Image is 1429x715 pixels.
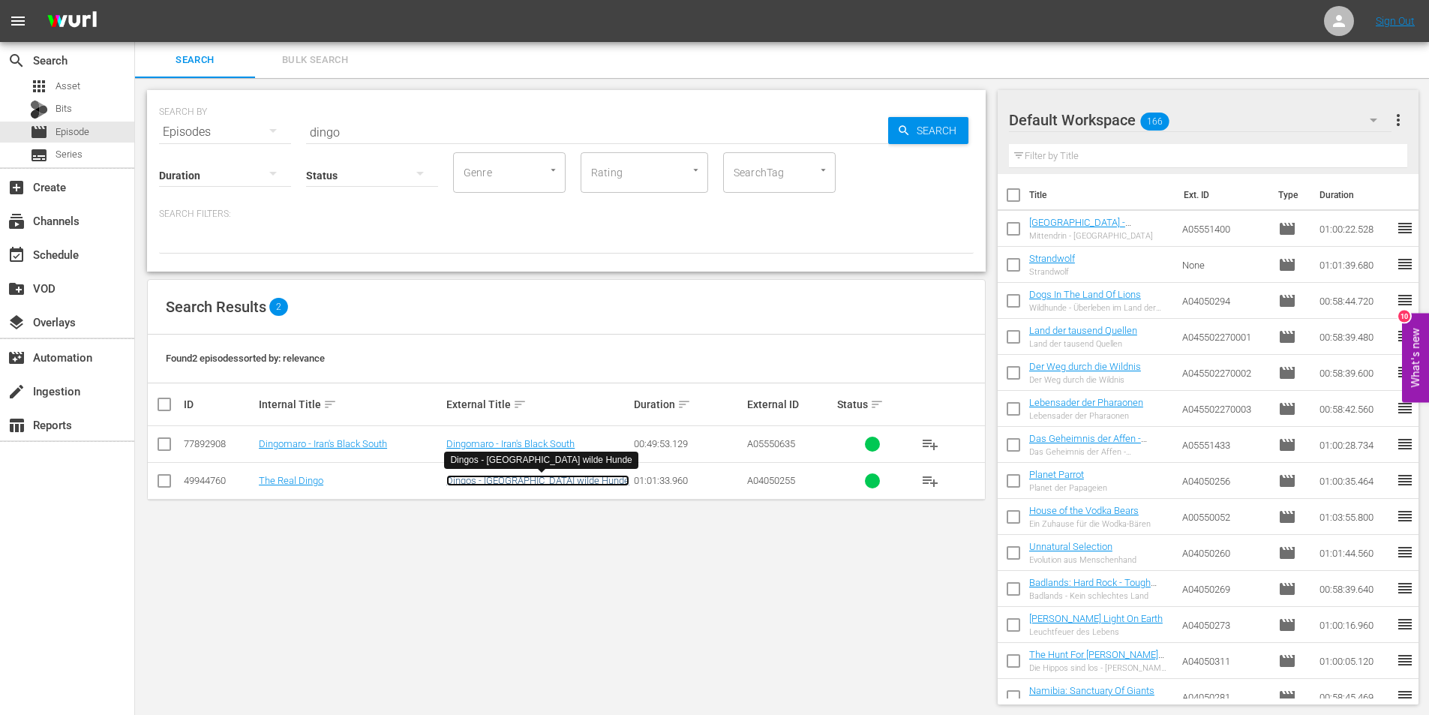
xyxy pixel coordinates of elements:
a: [PERSON_NAME] Light On Earth [1029,613,1163,624]
a: Planet Parrot [1029,469,1084,480]
a: Der Weg durch die Wildnis [1029,361,1141,372]
span: reorder [1396,507,1414,525]
td: 00:58:44.720 [1313,283,1396,319]
div: Strandwolf [1029,267,1075,277]
a: Dingomaro - Iran's Black South [446,438,575,449]
div: 00:49:53.129 [634,438,742,449]
td: 01:01:44.560 [1313,535,1396,571]
div: Default Workspace [1009,99,1391,141]
span: Episode [1278,472,1296,490]
span: Episode [1278,616,1296,634]
span: Bits [56,101,72,116]
span: Episode [1278,364,1296,382]
span: Bulk Search [264,52,366,69]
td: 01:03:55.800 [1313,499,1396,535]
div: External Title [446,395,629,413]
span: Episode [1278,508,1296,526]
span: Search Results [166,298,266,316]
span: Automation [8,349,26,367]
a: Dogs In The Land Of Lions [1029,289,1141,300]
td: 01:00:35.464 [1313,463,1396,499]
td: 01:01:39.680 [1313,247,1396,283]
span: VOD [8,280,26,298]
a: Lebensader der Pharaonen [1029,397,1143,408]
button: playlist_add [912,426,948,462]
td: 00:58:42.560 [1313,391,1396,427]
td: A045502270001 [1176,319,1272,355]
a: The Hunt For [PERSON_NAME] Hippos [1029,649,1164,671]
p: Search Filters: [159,208,974,221]
span: Episode [1278,256,1296,274]
span: Episode [1278,400,1296,418]
a: Sign Out [1376,15,1415,27]
span: more_vert [1389,111,1407,129]
a: The Real Dingo [259,475,323,486]
button: Open [816,163,830,177]
div: Lebensader der Pharaonen [1029,411,1143,421]
th: Ext. ID [1175,174,1270,216]
span: Search [911,117,968,144]
div: Ein Zuhause für die Wodka-Bären [1029,519,1151,529]
span: playlist_add [921,435,939,453]
span: reorder [1396,255,1414,273]
span: Episode [1278,328,1296,346]
span: Reports [8,416,26,434]
span: reorder [1396,219,1414,237]
div: Badlands - Kein schlechtes Land [1029,591,1171,601]
span: Asset [30,77,48,95]
th: Duration [1310,174,1400,216]
td: 01:00:22.528 [1313,211,1396,247]
div: Status [837,395,908,413]
div: Land der tausend Quellen [1029,339,1137,349]
td: 00:58:39.640 [1313,571,1396,607]
button: Open [689,163,703,177]
td: A04050311 [1176,643,1272,679]
div: Mittendrin - [GEOGRAPHIC_DATA] [1029,231,1171,241]
td: None [1176,247,1272,283]
td: 01:00:05.120 [1313,643,1396,679]
span: reorder [1396,579,1414,597]
a: Dingos - [GEOGRAPHIC_DATA] wilde Hunde [446,475,629,486]
span: Channels [8,212,26,230]
div: Wildhunde - Überleben im Land der Löwen [1029,303,1171,313]
td: 01:00:28.734 [1313,427,1396,463]
a: Badlands: Hard Rock - Tough Lives [1029,577,1157,599]
span: reorder [1396,399,1414,417]
span: Episode [30,123,48,141]
div: Leuchtfeuer des Lebens [1029,627,1163,637]
div: Planet der Papageien [1029,483,1107,493]
span: reorder [1396,471,1414,489]
span: reorder [1396,651,1414,669]
span: Search [144,52,246,69]
th: Type [1269,174,1310,216]
td: 01:00:16.960 [1313,607,1396,643]
td: A00550052 [1176,499,1272,535]
span: Episode [1278,544,1296,562]
td: A04050269 [1176,571,1272,607]
span: Schedule [8,246,26,264]
span: sort [677,398,691,411]
div: External ID [747,398,833,410]
img: ans4CAIJ8jUAAAAAAAAAAAAAAAAAAAAAAAAgQb4GAAAAAAAAAAAAAAAAAAAAAAAAJMjXAAAAAAAAAAAAAAAAAAAAAAAAgAT5G... [36,4,108,39]
a: Strandwolf [1029,253,1075,264]
span: Episode [56,125,89,140]
div: Internal Title [259,395,442,413]
span: Episode [1278,652,1296,670]
button: Open Feedback Widget [1402,313,1429,402]
span: reorder [1396,615,1414,633]
span: Episode [1278,580,1296,598]
button: playlist_add [912,463,948,499]
span: Create [8,179,26,197]
td: A04050273 [1176,607,1272,643]
a: Unnatural Selection [1029,541,1112,552]
span: Asset [56,79,80,94]
div: Das Geheimnis der Affen - Kulturforschung bei Schimpansen [1029,447,1171,457]
a: Land der tausend Quellen [1029,325,1137,336]
td: A04050281 [1176,679,1272,715]
span: playlist_add [921,472,939,490]
div: 49944760 [184,475,254,486]
button: Open [546,163,560,177]
button: Search [888,117,968,144]
a: Namibia: Sanctuary Of Giants [1029,685,1154,696]
span: Series [56,147,83,162]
